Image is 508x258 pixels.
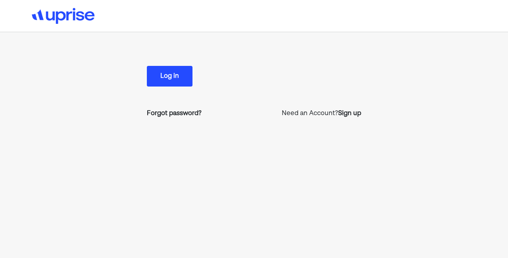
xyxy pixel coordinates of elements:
a: Forgot password? [147,109,202,118]
a: Sign up [338,109,361,118]
p: Need an Account? [282,109,361,118]
button: Log in [147,66,192,87]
